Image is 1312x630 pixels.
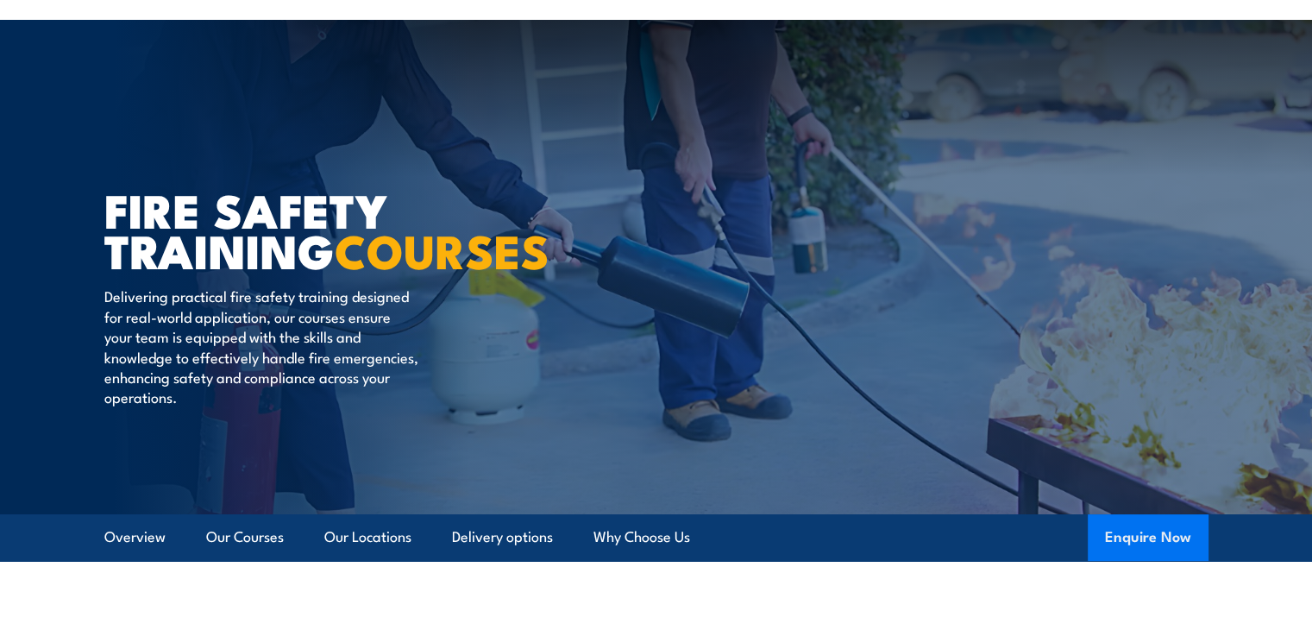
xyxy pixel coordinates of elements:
[104,286,419,406] p: Delivering practical fire safety training designed for real-world application, our courses ensure...
[324,514,411,560] a: Our Locations
[335,213,549,285] strong: COURSES
[1088,514,1208,561] button: Enquire Now
[593,514,690,560] a: Why Choose Us
[452,514,553,560] a: Delivery options
[206,514,284,560] a: Our Courses
[104,189,530,269] h1: FIRE SAFETY TRAINING
[104,514,166,560] a: Overview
